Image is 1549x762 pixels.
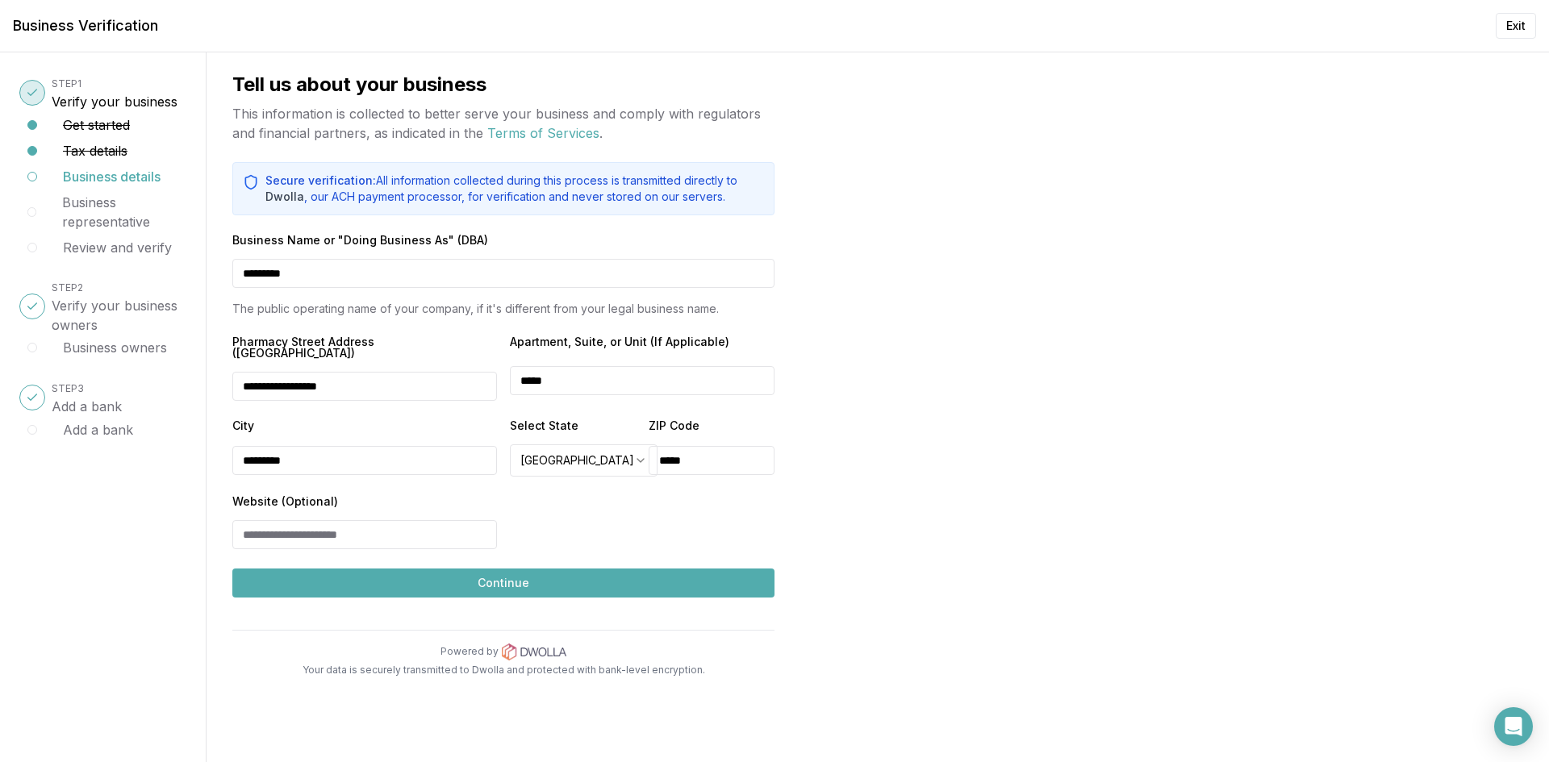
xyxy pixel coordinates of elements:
[62,193,186,231] button: Business representative
[265,173,764,205] p: All information collected during this process is transmitted directly to , our ACH payment proces...
[232,104,774,143] p: This information is collected to better serve your business and comply with regulators and financ...
[52,296,186,335] h3: Verify your business owners
[1494,707,1533,746] div: Open Intercom Messenger
[1496,13,1536,39] button: Exit
[649,420,774,433] label: ZIP Code
[510,420,658,431] label: Select State
[502,643,566,660] img: Dwolla
[232,72,774,98] h2: Tell us about your business
[63,115,130,135] button: Get started
[52,73,177,111] button: STEP1Verify your business
[52,281,83,294] span: STEP 2
[232,336,497,359] label: Pharmacy Street Address ([GEOGRAPHIC_DATA])
[52,92,177,111] h3: Verify your business
[232,568,774,598] button: Continue
[440,645,499,658] p: Powered by
[13,15,158,37] h1: Business Verification
[232,664,774,677] p: Your data is securely transmitted to Dwolla and protected with bank-level encryption.
[63,420,133,439] button: Add a bank
[232,496,497,507] label: Website (Optional)
[52,377,122,416] button: STEP3Add a bank
[63,238,172,257] button: Review and verify
[52,382,84,394] span: STEP 3
[265,189,304,203] a: Dwolla
[52,77,81,90] span: STEP 1
[63,338,167,357] button: Business owners
[232,301,774,317] p: The public operating name of your company, if it's different from your legal business name.
[232,235,774,246] label: Business Name or "Doing Business As" (DBA)
[265,173,376,187] span: Secure verification:
[487,125,599,141] a: Terms of Services
[510,336,774,353] label: Apartment, Suite, or Unit (If Applicable)
[52,397,122,416] h3: Add a bank
[232,420,497,433] label: City
[63,167,161,186] button: Business details
[52,277,186,335] button: STEP2Verify your business owners
[63,141,127,160] button: Tax details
